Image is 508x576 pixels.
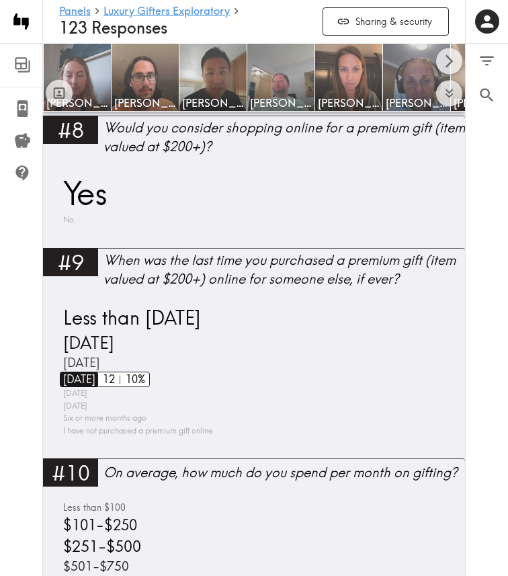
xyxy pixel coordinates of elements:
[60,515,137,536] span: $101-$250
[466,78,508,112] button: Search
[43,43,112,112] a: [PERSON_NAME]
[247,43,315,112] a: [PERSON_NAME]
[43,458,98,487] div: #10
[60,425,213,437] span: I have not purchased a premium gift online
[60,305,201,331] span: Less than [DATE]
[8,8,35,35] img: Instapanel
[60,412,146,424] span: Six or more months ago
[43,248,465,300] a: #9When was the last time you purchased a premium gift (item valued at $200+) online for someone e...
[436,81,462,107] button: Expand to show all items
[60,331,114,354] span: [DATE]
[46,95,108,110] span: [PERSON_NAME]
[43,248,98,276] div: #9
[179,43,247,112] a: [PERSON_NAME]
[436,48,462,75] button: Scroll right
[60,354,100,372] span: [DATE]
[182,95,244,110] span: [PERSON_NAME]
[103,5,230,18] a: Luxury Gifters Exploratory
[103,463,465,482] div: On average, how much do you spend per month on gifting?
[386,95,448,110] span: [PERSON_NAME]
[103,251,465,288] div: When was the last time you purchased a premium gift (item valued at $200+) online for someone els...
[478,52,496,70] span: Filter Responses
[59,18,167,38] span: 123 Responses
[323,7,449,36] button: Sharing & security
[112,43,179,112] a: [PERSON_NAME]
[60,557,129,575] span: $501-$750
[103,118,465,156] div: Would you consider shopping online for a premium gift (item valued at $200+)?
[466,44,508,78] button: Filter Responses
[318,95,380,110] span: [PERSON_NAME]
[46,79,73,106] button: Toggle between responses and questions
[59,5,91,18] a: Panels
[43,116,98,144] div: #8
[250,95,312,110] span: [PERSON_NAME]
[383,43,451,112] a: [PERSON_NAME]
[60,173,108,214] span: Yes
[43,116,465,167] a: #8Would you consider shopping online for a premium gift (item valued at $200+)?
[60,372,95,388] span: [DATE]
[60,536,141,557] span: $251-$500
[60,501,126,515] span: Less than $100
[60,214,74,226] span: No
[315,43,383,112] a: [PERSON_NAME]
[43,458,465,495] a: #10On average, how much do you spend per month on gifting?
[60,387,87,399] span: [DATE]
[114,95,176,110] span: [PERSON_NAME]
[60,400,87,412] span: [DATE]
[478,86,496,104] span: Search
